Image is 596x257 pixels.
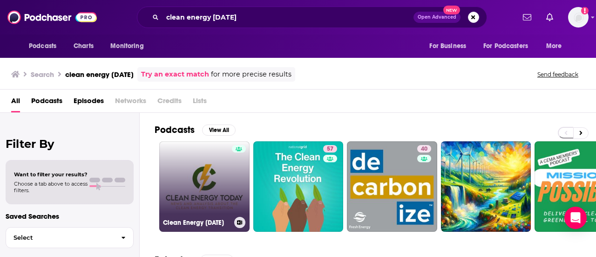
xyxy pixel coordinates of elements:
span: Lists [193,93,207,112]
input: Search podcasts, credits, & more... [163,10,413,25]
h2: Podcasts [155,124,195,136]
span: 57 [327,145,333,154]
a: All [11,93,20,112]
a: Try an exact match [141,69,209,80]
span: Want to filter your results? [14,171,88,178]
h2: Filter By [6,137,134,151]
a: Show notifications dropdown [542,9,557,25]
button: open menu [540,37,574,55]
a: 40 [347,141,437,232]
a: Charts [68,37,99,55]
span: Networks [115,93,146,112]
button: open menu [104,37,156,55]
span: Credits [157,93,182,112]
h3: clean energy [DATE] [65,70,134,79]
h3: Clean Energy [DATE] [163,219,230,227]
span: 40 [421,145,427,154]
a: PodcastsView All [155,124,236,136]
button: Send feedback [535,70,581,78]
button: Open AdvancedNew [413,12,461,23]
img: Podchaser - Follow, Share and Rate Podcasts [7,8,97,26]
span: for more precise results [211,69,291,80]
a: 57 [323,145,337,153]
a: Show notifications dropdown [519,9,535,25]
button: Show profile menu [568,7,589,28]
div: Open Intercom Messenger [564,207,587,229]
svg: Add a profile image [581,7,589,14]
button: open menu [477,37,542,55]
p: Saved Searches [6,212,134,221]
span: For Business [429,40,466,53]
span: Logged in as HavasFormulab2b [568,7,589,28]
button: open menu [423,37,478,55]
img: User Profile [568,7,589,28]
a: 57 [253,141,344,232]
span: Select [6,235,114,241]
span: New [443,6,460,14]
a: Clean Energy [DATE] [159,141,250,232]
a: 40 [417,145,431,153]
div: Search podcasts, credits, & more... [137,7,487,28]
h3: Search [31,70,54,79]
span: Charts [74,40,94,53]
button: View All [202,125,236,136]
span: Monitoring [110,40,143,53]
span: Open Advanced [418,15,456,20]
button: open menu [22,37,68,55]
a: Podcasts [31,93,62,112]
span: Choose a tab above to access filters. [14,181,88,194]
span: For Podcasters [483,40,528,53]
a: Episodes [74,93,104,112]
span: Podcasts [29,40,56,53]
span: More [546,40,562,53]
button: Select [6,227,134,248]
